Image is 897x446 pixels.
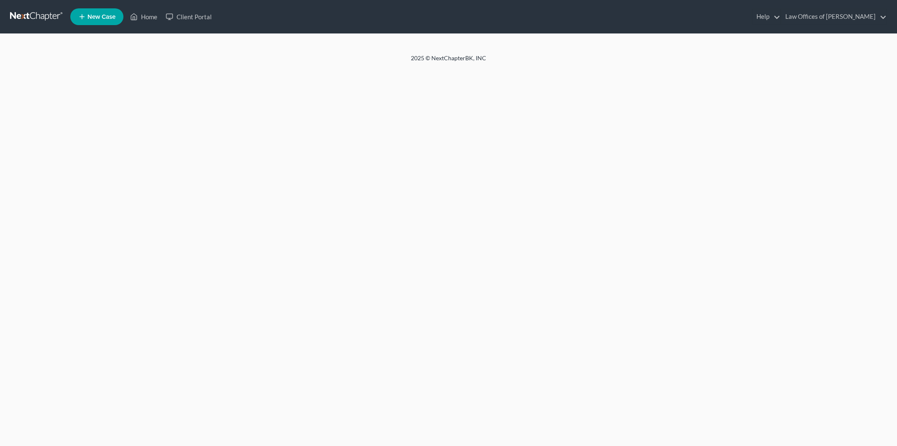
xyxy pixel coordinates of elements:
[161,9,216,24] a: Client Portal
[70,8,123,25] new-legal-case-button: New Case
[752,9,780,24] a: Help
[210,54,687,69] div: 2025 © NextChapterBK, INC
[126,9,161,24] a: Home
[781,9,887,24] a: Law Offices of [PERSON_NAME]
